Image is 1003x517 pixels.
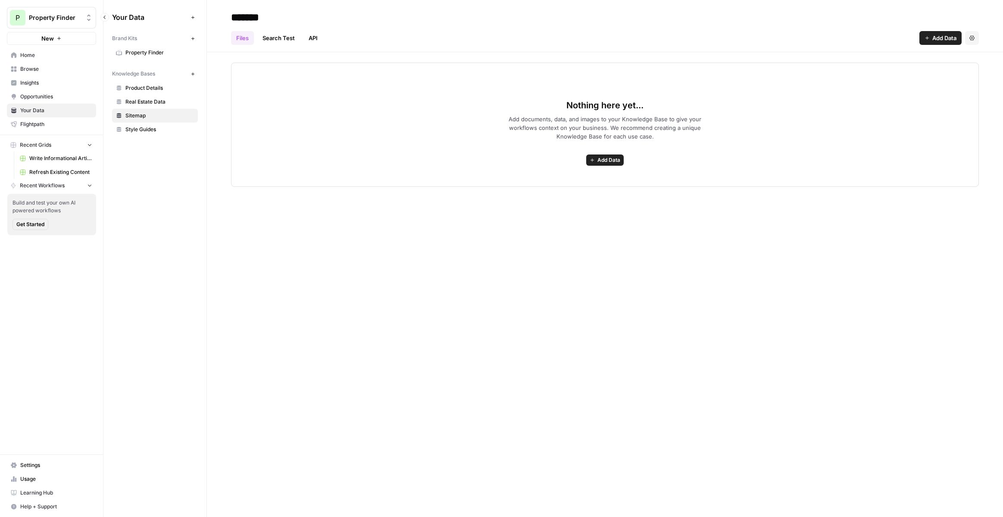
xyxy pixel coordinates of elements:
a: Sitemap [112,109,198,123]
a: Usage [7,472,96,486]
span: Recent Workflows [20,182,65,189]
span: Your Data [112,12,187,22]
button: Help + Support [7,500,96,514]
button: Workspace: Property Finder [7,7,96,28]
span: Learning Hub [20,489,92,497]
span: Insights [20,79,92,87]
a: Learning Hub [7,486,96,500]
span: Usage [20,475,92,483]
button: Recent Workflows [7,179,96,192]
span: Real Estate Data [125,98,194,106]
button: Recent Grids [7,139,96,151]
span: Add documents, data, and images to your Knowledge Base to give your workflows context on your bus... [495,115,716,141]
a: Opportunities [7,90,96,104]
span: Browse [20,65,92,73]
span: Build and test your own AI powered workflows [12,199,91,214]
span: Write Informational Article [29,154,92,162]
a: Insights [7,76,96,90]
span: Flightpath [20,120,92,128]
a: Style Guides [112,123,198,136]
span: P [16,13,20,23]
span: Property Finder [125,49,194,57]
a: Home [7,48,96,62]
span: Style Guides [125,126,194,133]
a: Files [231,31,254,45]
span: Brand Kits [112,35,137,42]
span: Your Data [20,107,92,114]
span: Nothing here yet... [566,99,644,111]
span: Settings [20,461,92,469]
span: Add Data [597,156,620,164]
a: Write Informational Article [16,151,96,165]
span: Sitemap [125,112,194,120]
a: Settings [7,458,96,472]
a: Product Details [112,81,198,95]
a: Your Data [7,104,96,117]
a: Flightpath [7,117,96,131]
span: Refresh Existing Content [29,168,92,176]
span: Add Data [932,34,956,42]
span: Get Started [16,221,44,228]
a: Browse [7,62,96,76]
button: Get Started [12,219,48,230]
button: Add Data [586,154,624,166]
span: Recent Grids [20,141,51,149]
span: Product Details [125,84,194,92]
button: New [7,32,96,45]
span: Opportunities [20,93,92,101]
span: Home [20,51,92,59]
a: Real Estate Data [112,95,198,109]
span: New [41,34,54,43]
span: Knowledge Bases [112,70,155,78]
span: Help + Support [20,503,92,511]
a: API [303,31,323,45]
a: Refresh Existing Content [16,165,96,179]
button: Add Data [919,31,962,45]
a: Property Finder [112,46,198,60]
a: Search Test [257,31,300,45]
span: Property Finder [29,13,81,22]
